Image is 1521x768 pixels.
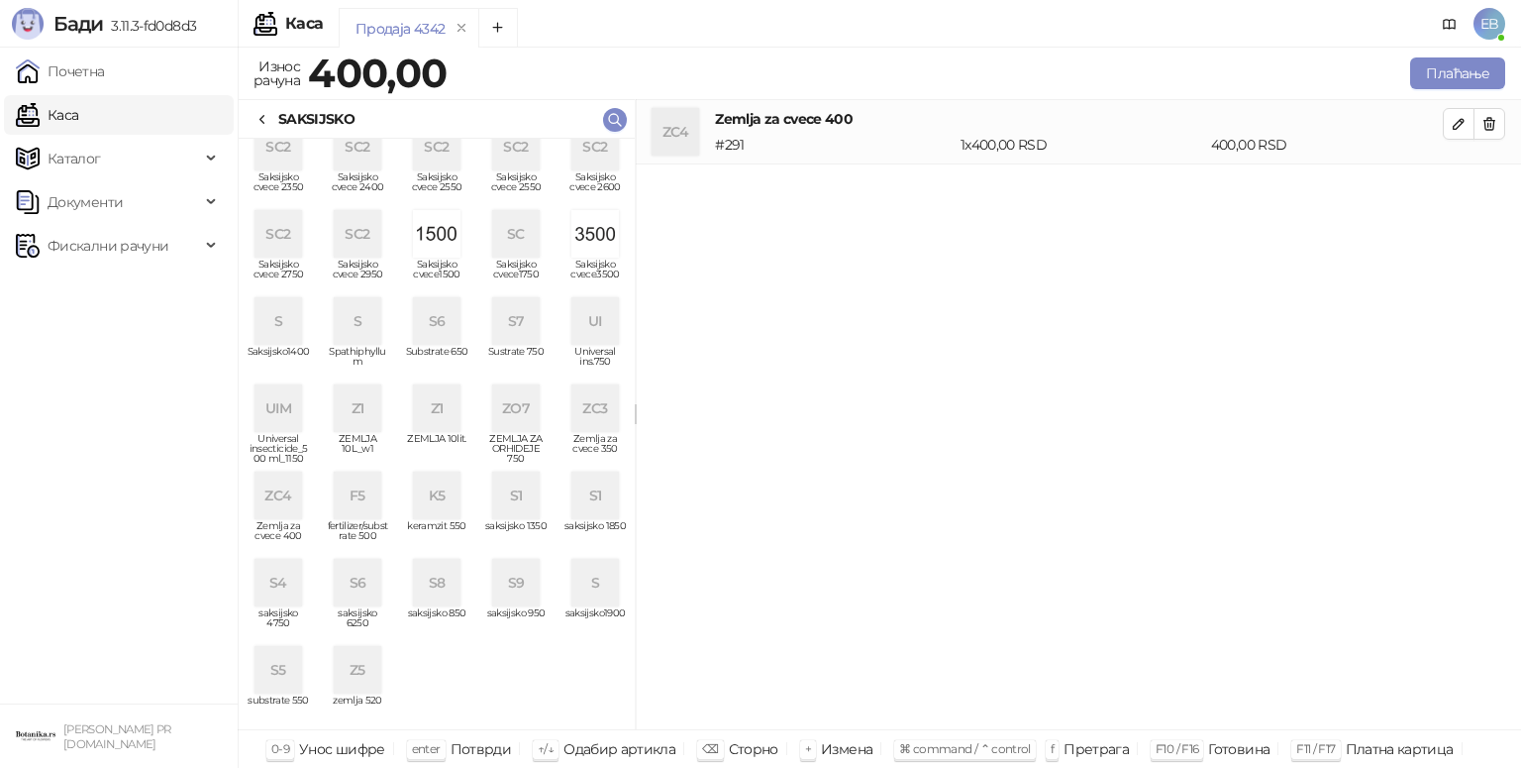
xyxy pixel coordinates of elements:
span: saksijsko 6250 [326,608,389,638]
span: Каталог [48,139,101,178]
div: Износ рачуна [250,54,304,93]
div: SAKSIJSKO [278,108,355,130]
div: S1 [492,472,540,519]
div: 1 x 400,00 RSD [957,134,1207,156]
div: ZC4 [254,472,302,519]
div: Каса [285,16,323,32]
span: F11 / F17 [1296,741,1335,756]
span: ⌘ command / ⌃ control [899,741,1031,756]
div: Z1 [413,384,460,432]
span: Saksijsko cvece 2400 [326,172,389,202]
span: saksijsko 950 [484,608,548,638]
div: SC2 [334,123,381,170]
div: S7 [492,297,540,345]
div: Потврди [451,736,512,762]
div: Платна картица [1346,736,1454,762]
div: K5 [413,472,460,519]
span: EB [1473,8,1505,40]
small: [PERSON_NAME] PR [DOMAIN_NAME] [63,722,171,751]
span: saksijsko 4750 [247,608,310,638]
span: F10 / F16 [1156,741,1198,756]
div: SC [492,210,540,258]
div: Готовина [1208,736,1269,762]
span: Saksijsko cvece 2550 [484,172,548,202]
div: Z5 [334,646,381,694]
span: Saksijsko cvece3500 [563,260,627,289]
span: Saksijsko cvece1500 [405,260,468,289]
div: UI [571,297,619,345]
div: ZC3 [571,384,619,432]
span: fertilizer/substrate 500 [326,521,389,551]
div: # 291 [711,134,957,156]
div: 400,00 RSD [1207,134,1447,156]
span: ZEMLJA ZA ORHIDEJE 750 [484,434,548,464]
div: SC2 [413,123,460,170]
div: SC2 [254,123,302,170]
div: Измена [821,736,872,762]
a: Каса [16,95,78,135]
div: Сторно [729,736,778,762]
div: S6 [334,559,381,606]
span: Universal ins.750 [563,347,627,377]
span: Бади [53,12,103,36]
div: S [254,297,302,345]
span: substrate 550 [247,696,310,725]
span: keramzit 550 [405,521,468,551]
span: f [1051,741,1054,756]
span: Фискални рачуни [48,226,168,266]
span: saksijsko1900 [563,608,627,638]
span: Zemlja za cvece 350 [563,434,627,464]
span: Spathiphyllum [326,347,389,377]
div: Z1 [334,384,381,432]
div: F5 [334,472,381,519]
span: Saksijsko cvece 2950 [326,260,389,289]
span: Saksijsko cvece 2750 [247,260,310,289]
span: 0-9 [271,741,289,756]
span: saksijsko 850 [405,608,468,638]
div: S4 [254,559,302,606]
div: SC2 [571,123,619,170]
span: ZEMLJA 10lit. [405,434,468,464]
button: Плаћање [1410,57,1505,89]
strong: 400,00 [308,49,447,97]
span: Zemlja za cvece 400 [247,521,310,551]
img: Slika [571,210,619,258]
div: Претрага [1064,736,1129,762]
span: zemlja 520 [326,696,389,725]
h4: Zemlja za cvece 400 [715,108,1443,130]
span: Документи [48,182,123,222]
div: grid [239,139,635,729]
div: SC2 [254,210,302,258]
div: UIM [254,384,302,432]
div: S8 [413,559,460,606]
span: ↑/↓ [538,741,554,756]
span: Substrate 650 [405,347,468,377]
span: ZEMLJA 10L_w1 [326,434,389,464]
div: ZC4 [652,108,699,156]
div: Одабир артикла [563,736,675,762]
span: Saksijsko cvece 2550 [405,172,468,202]
img: Slika [413,210,460,258]
span: saksijsko 1350 [484,521,548,551]
div: S [334,297,381,345]
span: Saksijsko1400 [247,347,310,377]
span: enter [412,741,441,756]
span: Saksijsko cvece1750 [484,260,548,289]
a: Документација [1434,8,1466,40]
div: SC2 [492,123,540,170]
div: SC2 [334,210,381,258]
div: S6 [413,297,460,345]
span: Universal insecticide_500 ml_1150 [247,434,310,464]
button: Add tab [478,8,518,48]
span: Saksijsko cvece 2350 [247,172,310,202]
span: saksijsko 1850 [563,521,627,551]
div: Продаја 4342 [355,18,445,40]
img: Logo [12,8,44,40]
span: Saksijsko cvece 2600 [563,172,627,202]
button: remove [449,20,474,37]
span: 3.11.3-fd0d8d3 [103,17,196,35]
div: S [571,559,619,606]
span: Sustrate 750 [484,347,548,377]
div: S5 [254,646,302,694]
span: + [805,741,811,756]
